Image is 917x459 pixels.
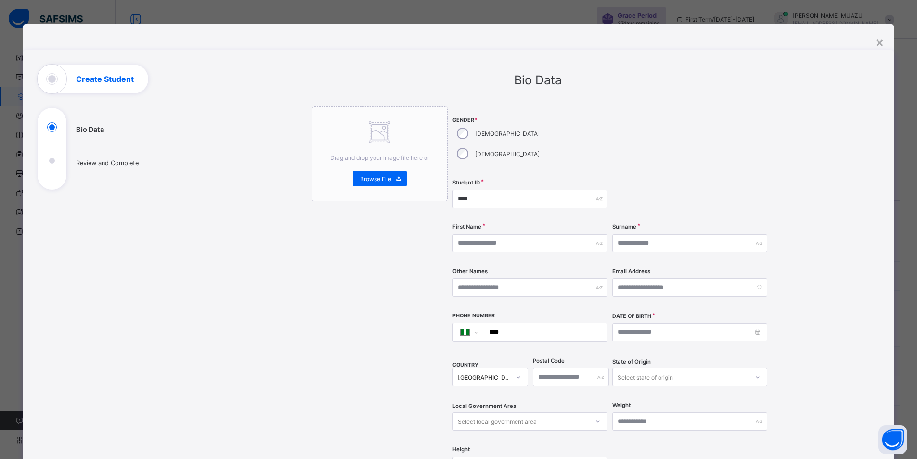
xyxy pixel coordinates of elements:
[312,106,448,201] div: Drag and drop your image file here orBrowse File
[458,412,537,431] div: Select local government area
[452,446,470,453] label: Height
[452,268,488,275] label: Other Names
[612,268,650,275] label: Email Address
[452,313,495,319] label: Phone Number
[878,425,907,454] button: Open asap
[618,368,673,386] div: Select state of origin
[612,358,651,365] span: State of Origin
[452,117,607,123] span: Gender
[475,150,540,157] label: [DEMOGRAPHIC_DATA]
[452,179,480,186] label: Student ID
[875,34,884,50] div: ×
[330,154,429,161] span: Drag and drop your image file here or
[612,223,636,230] label: Surname
[514,73,562,87] span: Bio Data
[533,357,565,364] label: Postal Code
[475,130,540,137] label: [DEMOGRAPHIC_DATA]
[452,403,517,409] span: Local Government Area
[612,313,651,319] label: Date of Birth
[452,362,478,368] span: COUNTRY
[452,223,481,230] label: First Name
[360,175,391,183] span: Browse File
[76,75,134,83] h1: Create Student
[612,402,631,408] label: Weight
[458,374,511,381] div: [GEOGRAPHIC_DATA]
